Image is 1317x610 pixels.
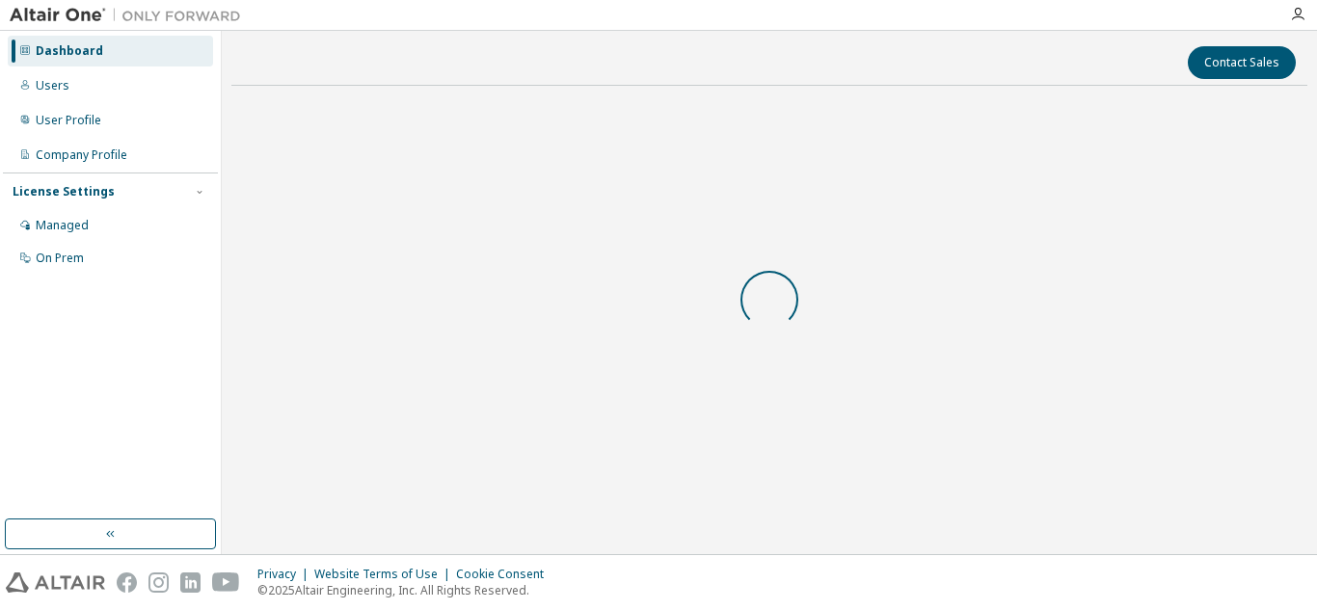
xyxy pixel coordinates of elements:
div: Users [36,78,69,93]
div: Cookie Consent [456,567,555,582]
img: facebook.svg [117,572,137,593]
div: User Profile [36,113,101,128]
div: Managed [36,218,89,233]
img: linkedin.svg [180,572,201,593]
button: Contact Sales [1188,46,1296,79]
div: Privacy [257,567,314,582]
div: Dashboard [36,43,103,59]
img: Altair One [10,6,251,25]
div: Company Profile [36,147,127,163]
img: youtube.svg [212,572,240,593]
div: Website Terms of Use [314,567,456,582]
div: On Prem [36,251,84,266]
img: altair_logo.svg [6,572,105,593]
div: License Settings [13,184,115,199]
p: © 2025 Altair Engineering, Inc. All Rights Reserved. [257,582,555,598]
img: instagram.svg [148,572,169,593]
